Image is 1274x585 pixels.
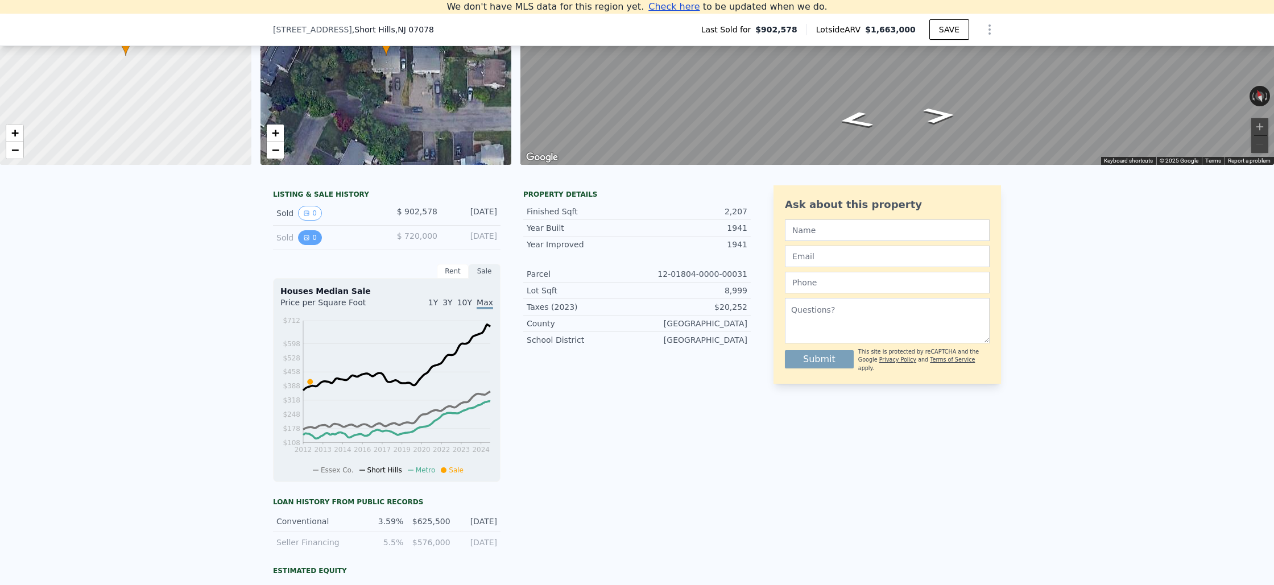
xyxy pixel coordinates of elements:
div: [GEOGRAPHIC_DATA] [637,334,747,346]
tspan: 2020 [413,446,431,454]
div: Houses Median Sale [280,285,493,297]
span: Max [477,298,493,309]
span: + [271,126,279,140]
span: $1,663,000 [865,25,916,34]
div: 2,207 [637,206,747,217]
div: Year Improved [527,239,637,250]
path: Go West, Elmwood Pl [824,107,888,132]
button: Rotate clockwise [1264,86,1271,106]
tspan: 2016 [354,446,371,454]
div: Price per Square Foot [280,297,387,315]
div: [DATE] [446,230,497,245]
input: Name [785,219,990,241]
div: [GEOGRAPHIC_DATA] [637,318,747,329]
div: Sale [469,264,500,279]
a: Zoom in [6,125,23,142]
div: 1941 [637,239,747,250]
a: Terms (opens in new tab) [1205,157,1221,164]
div: Taxes (2023) [527,301,637,313]
span: $ 720,000 [397,231,437,240]
div: $576,000 [410,537,450,548]
span: Sale [449,466,464,474]
div: 5.5% [363,537,403,548]
div: $625,500 [410,516,450,527]
tspan: $458 [283,368,300,376]
button: Show Options [978,18,1001,41]
span: 1Y [428,298,438,307]
div: Sold [276,206,378,221]
span: − [271,143,279,157]
tspan: $712 [283,317,300,325]
div: Ask about this property [785,197,990,213]
div: [DATE] [457,516,497,527]
button: Rotate counterclockwise [1250,86,1256,106]
span: 3Y [442,298,452,307]
tspan: 2012 [295,446,312,454]
div: 12-01804-0000-00031 [637,268,747,280]
div: Finished Sqft [527,206,637,217]
div: Rent [437,264,469,279]
div: [DATE] [457,537,497,548]
span: − [11,143,19,157]
tspan: 2019 [393,446,411,454]
div: Year Built [527,222,637,234]
button: Zoom out [1251,136,1268,153]
span: , Short Hills [352,24,434,35]
tspan: $178 [283,425,300,433]
div: Lot Sqft [527,285,637,296]
div: Parcel [527,268,637,280]
tspan: $528 [283,354,300,362]
div: 1941 [637,222,747,234]
div: This site is protected by reCAPTCHA and the Google and apply. [858,348,990,372]
div: Property details [523,190,751,199]
div: School District [527,334,637,346]
a: Zoom out [6,142,23,159]
a: Zoom in [267,125,284,142]
div: LISTING & SALE HISTORY [273,190,500,201]
div: Estimated Equity [273,566,500,575]
div: Sold [276,230,378,245]
tspan: 2014 [334,446,351,454]
button: SAVE [929,19,969,40]
a: Report a problem [1228,157,1271,164]
tspan: 2017 [374,446,391,454]
span: , NJ 07078 [395,25,434,34]
a: Privacy Policy [879,356,916,363]
div: $20,252 [637,301,747,313]
path: Go East, Elmwood Pl [910,103,969,127]
span: Check here [648,1,700,12]
tspan: $108 [283,439,300,447]
tspan: 2024 [472,446,490,454]
input: Email [785,246,990,267]
a: Open this area in Google Maps (opens a new window) [523,150,561,165]
input: Phone [785,272,990,293]
div: [DATE] [446,206,497,221]
span: 10Y [457,298,472,307]
span: [STREET_ADDRESS] [273,24,352,35]
div: County [527,318,637,329]
span: © 2025 Google [1160,157,1198,164]
span: Short Hills [367,466,402,474]
img: Google [523,150,561,165]
tspan: $248 [283,410,300,418]
div: Loan history from public records [273,497,500,507]
a: Terms of Service [930,356,975,363]
span: Essex Co. [321,466,354,474]
tspan: $388 [283,382,300,390]
span: $902,578 [755,24,797,35]
button: Submit [785,350,854,368]
div: 3.59% [363,516,403,527]
button: Keyboard shortcuts [1104,157,1153,165]
button: View historical data [298,230,322,245]
span: Last Sold for [701,24,756,35]
button: Reset the view [1252,85,1267,107]
span: $ 902,578 [397,207,437,216]
tspan: $598 [283,340,300,348]
span: + [11,126,19,140]
a: Zoom out [267,142,284,159]
tspan: $318 [283,396,300,404]
tspan: 2023 [453,446,470,454]
div: Seller Financing [276,537,357,548]
span: Lotside ARV [816,24,865,35]
button: View historical data [298,206,322,221]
